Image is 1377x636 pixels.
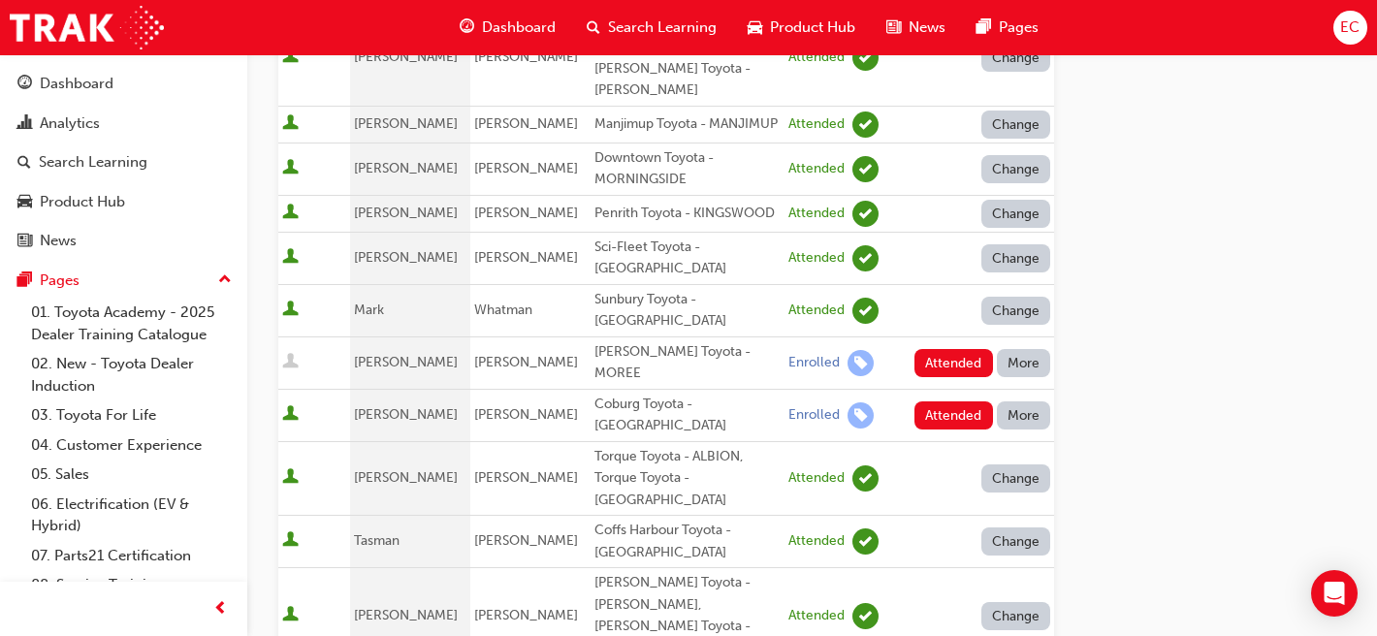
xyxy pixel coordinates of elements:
span: learningRecordVerb_ATTEND-icon [852,603,879,629]
span: User is active [282,114,299,134]
span: chart-icon [17,115,32,133]
div: Attended [788,607,845,625]
span: [PERSON_NAME] [354,249,458,266]
div: Attended [788,205,845,223]
button: DashboardAnalyticsSearch LearningProduct HubNews [8,62,240,263]
button: Change [981,200,1051,228]
a: 05. Sales [23,460,240,490]
button: Attended [914,401,993,429]
span: Pages [999,16,1039,39]
span: car-icon [748,16,762,40]
span: news-icon [17,233,32,250]
a: car-iconProduct Hub [732,8,871,48]
div: Torque Toyota - ALBION, Torque Toyota - [GEOGRAPHIC_DATA] [594,446,781,512]
span: User is active [282,248,299,268]
div: Coffs Harbour Toyota - [GEOGRAPHIC_DATA] [594,520,781,563]
div: Enrolled [788,406,840,425]
button: Change [981,44,1051,72]
a: search-iconSearch Learning [571,8,732,48]
div: Attended [788,48,845,67]
span: [PERSON_NAME] [354,160,458,176]
span: [PERSON_NAME] [474,48,578,65]
span: prev-icon [213,597,228,621]
span: [PERSON_NAME] [474,469,578,486]
span: User is active [282,301,299,320]
div: [PERSON_NAME] Toyota - [PERSON_NAME], [PERSON_NAME] Toyota - [PERSON_NAME] [594,15,781,102]
span: learningRecordVerb_ATTEND-icon [852,465,879,492]
span: [PERSON_NAME] [474,354,578,370]
span: up-icon [218,268,232,293]
span: pages-icon [17,272,32,290]
a: Dashboard [8,66,240,102]
a: guage-iconDashboard [444,8,571,48]
span: User is active [282,531,299,551]
span: learningRecordVerb_ENROLL-icon [848,402,874,429]
button: Change [981,111,1051,139]
div: Downtown Toyota - MORNINGSIDE [594,147,781,191]
span: search-icon [587,16,600,40]
div: Analytics [40,112,100,135]
div: Product Hub [40,191,125,213]
span: learningRecordVerb_ATTEND-icon [852,111,879,138]
a: 06. Electrification (EV & Hybrid) [23,490,240,541]
span: User is active [282,405,299,425]
span: pages-icon [977,16,991,40]
img: Trak [10,6,164,49]
a: news-iconNews [871,8,961,48]
span: [PERSON_NAME] [474,160,578,176]
span: User is active [282,48,299,67]
span: search-icon [17,154,31,172]
span: [PERSON_NAME] [474,249,578,266]
span: [PERSON_NAME] [474,115,578,132]
a: Product Hub [8,184,240,220]
span: Mark [354,302,384,318]
div: Search Learning [39,151,147,174]
button: Change [981,464,1051,493]
div: Penrith Toyota - KINGSWOOD [594,203,781,225]
span: [PERSON_NAME] [354,48,458,65]
a: 04. Customer Experience [23,430,240,461]
a: 08. Service Training [23,570,240,600]
span: News [909,16,945,39]
span: User is active [282,204,299,223]
div: [PERSON_NAME] Toyota - MOREE [594,341,781,385]
a: Analytics [8,106,240,142]
a: Search Learning [8,144,240,180]
button: Change [981,527,1051,556]
a: 01. Toyota Academy - 2025 Dealer Training Catalogue [23,298,240,349]
span: [PERSON_NAME] [354,469,458,486]
a: 07. Parts21 Certification [23,541,240,571]
div: Manjimup Toyota - MANJIMUP [594,113,781,136]
span: [PERSON_NAME] [354,354,458,370]
button: Pages [8,263,240,299]
span: [PERSON_NAME] [474,406,578,423]
span: learningRecordVerb_ENROLL-icon [848,350,874,376]
span: EC [1340,16,1360,39]
button: Change [981,297,1051,325]
span: User is active [282,468,299,488]
span: guage-icon [460,16,474,40]
a: 03. Toyota For Life [23,400,240,430]
div: Attended [788,532,845,551]
div: Attended [788,469,845,488]
button: EC [1333,11,1367,45]
span: learningRecordVerb_ATTEND-icon [852,245,879,271]
span: news-icon [886,16,901,40]
div: Sunbury Toyota - [GEOGRAPHIC_DATA] [594,289,781,333]
a: pages-iconPages [961,8,1054,48]
div: Enrolled [788,354,840,372]
span: guage-icon [17,76,32,93]
span: Tasman [354,532,400,549]
span: User is active [282,606,299,625]
span: Whatman [474,302,532,318]
span: learningRecordVerb_ATTEND-icon [852,45,879,71]
div: Dashboard [40,73,113,95]
div: Attended [788,160,845,178]
span: User is inactive [282,353,299,372]
span: learningRecordVerb_ATTEND-icon [852,201,879,227]
span: [PERSON_NAME] [474,607,578,623]
span: [PERSON_NAME] [474,532,578,549]
div: Attended [788,249,845,268]
span: learningRecordVerb_ATTEND-icon [852,528,879,555]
